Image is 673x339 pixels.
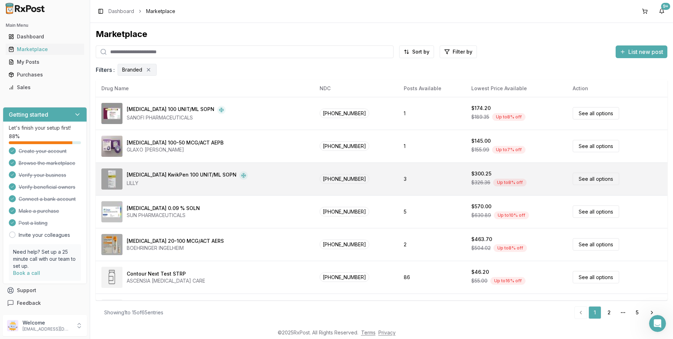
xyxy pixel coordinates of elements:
td: 1 [398,130,466,162]
button: My Posts [3,56,87,68]
button: Marketplace [3,44,87,55]
span: [PHONE_NUMBER] [320,207,369,216]
a: See all options [573,271,619,283]
p: Need help? Set up a 25 minute call with our team to set up. [13,248,77,270]
a: 5 [631,306,643,319]
img: User avatar [7,320,18,331]
p: Let's finish your setup first! [9,124,81,131]
button: Dashboard [3,31,87,42]
td: 3 [398,162,466,195]
button: Remove Branded filter [145,66,152,73]
div: Up to 10 % off [494,211,529,219]
span: Sort by [412,48,429,55]
div: $145.00 [471,137,491,144]
th: Lowest Price Available [466,80,567,97]
a: 2 [603,306,615,319]
img: Cequa 0.09 % SOLN [101,201,122,222]
a: See all options [573,173,619,185]
a: My Posts [6,56,84,68]
h2: Main Menu [6,23,84,28]
span: Branded [122,66,142,73]
div: Purchases [8,71,81,78]
h3: Getting started [9,110,48,119]
a: Dashboard [6,30,84,43]
a: Book a call [13,270,40,276]
td: 1 [398,97,466,130]
div: $174.20 [471,105,491,112]
nav: breadcrumb [108,8,175,15]
div: SANOFI PHARMACEUTICALS [127,114,226,121]
p: [EMAIL_ADDRESS][DOMAIN_NAME] [23,326,71,332]
th: NDC [314,80,398,97]
a: See all options [573,140,619,152]
nav: pagination [574,306,659,319]
div: [MEDICAL_DATA] 100 UNIT/ML SOPN [127,106,214,114]
div: Dashboard [8,33,81,40]
div: [MEDICAL_DATA] 100-50 MCG/ACT AEPB [127,139,224,146]
button: List new post [616,45,667,58]
span: $189.35 [471,113,489,121]
span: $504.02 [471,245,491,252]
span: List new post [628,48,663,56]
td: 86 [398,261,466,294]
iframe: Intercom live chat [649,315,666,332]
span: $326.36 [471,179,490,186]
td: 1 [398,294,466,326]
div: Showing 1 to 15 of 65 entries [104,309,163,316]
a: Purchases [6,68,84,81]
span: $55.00 [471,277,488,284]
div: [MEDICAL_DATA] KwikPen 100 UNIT/ML SOPN [127,171,237,180]
a: See all options [573,205,619,218]
th: Action [567,80,667,97]
div: $570.00 [471,203,491,210]
span: $155.99 [471,146,489,153]
span: [PHONE_NUMBER] [320,272,369,282]
span: Create your account [19,148,67,155]
span: [PHONE_NUMBER] [320,240,369,249]
div: $300.25 [471,170,491,177]
span: [PHONE_NUMBER] [320,174,369,184]
td: 2 [398,228,466,261]
div: My Posts [8,58,81,66]
img: Admelog SoloStar 100 UNIT/ML SOPN [101,103,122,124]
span: Post a listing [19,220,48,227]
a: Marketplace [6,43,84,56]
span: Connect a bank account [19,196,76,203]
a: See all options [573,107,619,119]
a: Invite your colleagues [19,232,70,239]
img: Contour Next Test STRP [101,267,122,288]
button: Sales [3,82,87,93]
th: Drug Name [96,80,314,97]
div: Up to 8 % off [493,244,527,252]
span: 88 % [9,133,20,140]
button: Filter by [440,45,477,58]
button: Support [3,284,87,297]
th: Posts Available [398,80,466,97]
td: 5 [398,195,466,228]
div: SUN PHARMACEUTICALS [127,212,200,219]
span: [PHONE_NUMBER] [320,141,369,151]
div: BOEHRINGER INGELHEIM [127,245,224,252]
span: Marketplace [146,8,175,15]
span: $630.89 [471,212,491,219]
a: 1 [589,306,601,319]
div: 9+ [661,3,670,10]
p: Welcome [23,319,71,326]
button: Sort by [399,45,434,58]
div: Marketplace [8,46,81,53]
span: Verify your business [19,172,66,179]
a: List new post [616,49,667,56]
div: Sales [8,84,81,91]
div: GLAXO [PERSON_NAME] [127,146,224,153]
span: Filter by [453,48,472,55]
div: $463.70 [471,236,492,243]
button: Feedback [3,297,87,309]
div: Up to 7 % off [492,146,526,154]
div: [MEDICAL_DATA] 20-100 MCG/ACT AERS [127,238,224,245]
img: Combivent Respimat 20-100 MCG/ACT AERS [101,234,122,255]
span: Feedback [17,300,41,307]
div: Contour Next Test STRP [127,270,186,277]
img: Basaglar KwikPen 100 UNIT/ML SOPN [101,168,122,190]
a: Sales [6,81,84,94]
a: Dashboard [108,8,134,15]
